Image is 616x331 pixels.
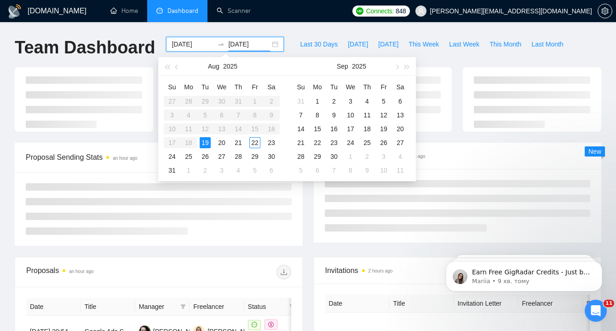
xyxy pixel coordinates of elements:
[362,96,373,107] div: 4
[230,150,247,163] td: 2025-08-28
[172,39,213,49] input: Start date
[598,7,612,15] span: setting
[288,300,297,314] span: filter
[167,7,198,15] span: Dashboard
[216,165,227,176] div: 3
[359,80,375,94] th: Th
[180,304,186,309] span: filter
[489,39,521,49] span: This Month
[167,165,178,176] div: 31
[395,123,406,134] div: 20
[345,165,356,176] div: 8
[396,6,406,16] span: 848
[216,137,227,148] div: 20
[375,163,392,177] td: 2025-10-10
[213,80,230,94] th: We
[395,96,406,107] div: 6
[362,165,373,176] div: 9
[604,300,614,307] span: 11
[378,39,398,49] span: [DATE]
[531,39,563,49] span: Last Month
[378,137,389,148] div: 26
[110,7,138,15] a: homeHome
[293,108,309,122] td: 2025-09-07
[309,150,326,163] td: 2025-09-29
[373,37,403,52] button: [DATE]
[312,151,323,162] div: 29
[378,96,389,107] div: 5
[375,94,392,108] td: 2025-09-05
[345,96,356,107] div: 3
[167,151,178,162] div: 24
[230,80,247,94] th: Th
[247,163,263,177] td: 2025-09-05
[598,7,612,15] a: setting
[183,165,194,176] div: 1
[300,39,338,49] span: Last 30 Days
[395,110,406,121] div: 13
[213,136,230,150] td: 2025-08-20
[309,80,326,94] th: Mo
[328,165,340,176] div: 7
[230,136,247,150] td: 2025-08-21
[337,57,348,75] button: Sep
[598,4,612,18] button: setting
[375,136,392,150] td: 2025-09-26
[197,80,213,94] th: Tu
[295,123,306,134] div: 14
[326,80,342,94] th: Tu
[312,123,323,134] div: 15
[325,265,590,276] span: Invitations
[368,268,393,273] time: 2 hours ago
[325,295,390,313] th: Date
[135,298,190,316] th: Manager
[309,94,326,108] td: 2025-09-01
[248,302,286,312] span: Status
[180,150,197,163] td: 2025-08-25
[312,96,323,107] div: 1
[180,80,197,94] th: Mo
[180,163,197,177] td: 2025-09-01
[375,108,392,122] td: 2025-09-12
[268,322,274,327] span: dollar
[392,136,409,150] td: 2025-09-27
[309,108,326,122] td: 2025-09-08
[293,94,309,108] td: 2025-08-31
[233,151,244,162] div: 28
[247,150,263,163] td: 2025-08-29
[345,123,356,134] div: 17
[223,57,237,75] button: 2025
[178,300,188,314] span: filter
[359,163,375,177] td: 2025-10-09
[217,41,225,48] span: swap-right
[208,57,219,75] button: Aug
[200,165,211,176] div: 2
[342,122,359,136] td: 2025-09-17
[252,322,257,327] span: message
[392,108,409,122] td: 2025-09-13
[325,150,591,162] span: Scanner Breakdown
[263,136,280,150] td: 2025-08-23
[356,7,363,15] img: upwork-logo.png
[293,136,309,150] td: 2025-09-21
[345,151,356,162] div: 1
[156,7,163,14] span: dashboard
[345,110,356,121] div: 10
[164,80,180,94] th: Su
[295,137,306,148] div: 21
[249,165,260,176] div: 5
[585,300,607,322] iframe: Intercom live chat
[213,163,230,177] td: 2025-09-03
[289,304,295,309] span: filter
[15,37,155,58] h1: Team Dashboard
[249,151,260,162] div: 29
[309,122,326,136] td: 2025-09-15
[263,80,280,94] th: Sa
[378,123,389,134] div: 19
[359,136,375,150] td: 2025-09-25
[266,137,277,148] div: 23
[295,37,343,52] button: Last 30 Days
[342,80,359,94] th: We
[217,41,225,48] span: to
